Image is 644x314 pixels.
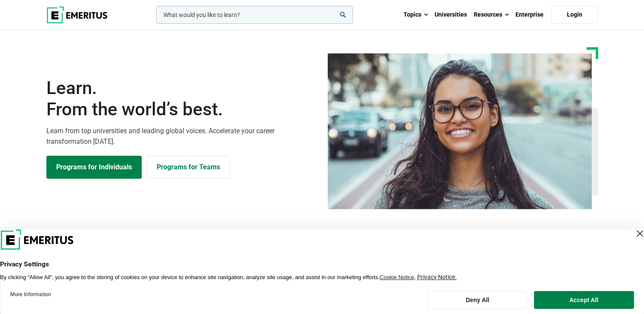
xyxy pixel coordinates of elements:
[46,99,317,120] span: From the world’s best.
[328,53,592,209] img: Learn from the world's best
[46,126,317,147] p: Learn from top universities and leading global voices. Accelerate your career transformation [DATE].
[147,156,230,179] a: Explore for Business
[46,156,142,179] a: Explore Programs
[551,6,598,24] a: Login
[46,77,317,120] h1: Learn.
[156,6,353,24] input: woocommerce-product-search-field-0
